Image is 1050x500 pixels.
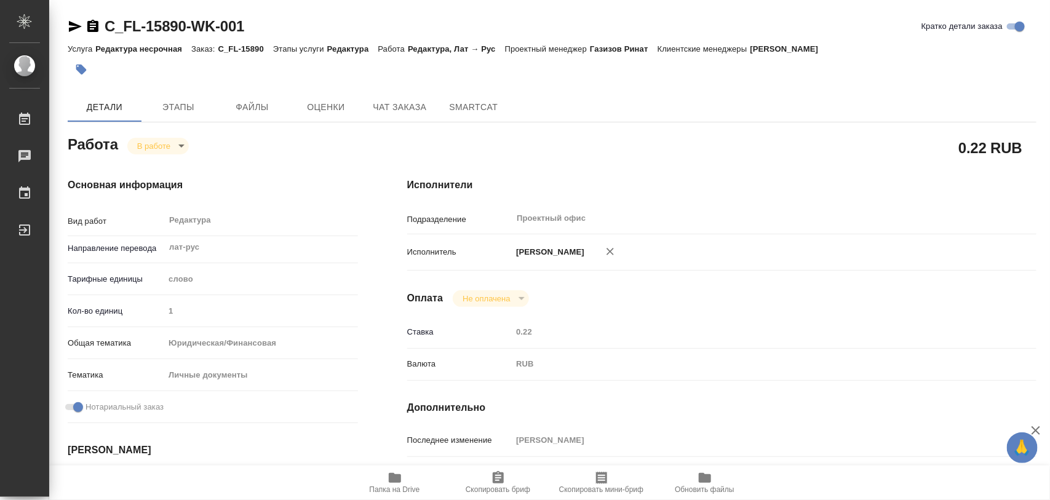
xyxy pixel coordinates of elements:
[459,293,514,304] button: Не оплачена
[68,305,164,317] p: Кол-во единиц
[105,18,244,34] a: C_FL-15890-WK-001
[512,431,984,449] input: Пустое поле
[505,44,590,54] p: Проектный менеджер
[133,141,174,151] button: В работе
[750,44,828,54] p: [PERSON_NAME]
[95,44,191,54] p: Редактура несрочная
[296,100,356,115] span: Оценки
[127,138,189,154] div: В работе
[512,323,984,341] input: Пустое поле
[343,466,447,500] button: Папка на Drive
[512,354,984,375] div: RUB
[75,100,134,115] span: Детали
[327,44,378,54] p: Редактура
[444,100,503,115] span: SmartCat
[273,44,327,54] p: Этапы услуги
[68,337,164,349] p: Общая тематика
[68,273,164,285] p: Тарифные единицы
[149,100,208,115] span: Этапы
[447,466,550,500] button: Скопировать бриф
[86,19,100,34] button: Скопировать ссылку
[1012,435,1033,461] span: 🙏
[68,56,95,83] button: Добавить тэг
[653,466,757,500] button: Обновить файлы
[407,326,512,338] p: Ставка
[407,213,512,226] p: Подразделение
[921,20,1003,33] span: Кратко детали заказа
[68,242,164,255] p: Направление перевода
[223,100,282,115] span: Файлы
[68,19,82,34] button: Скопировать ссылку для ЯМессенджера
[191,44,218,54] p: Заказ:
[466,485,530,494] span: Скопировать бриф
[590,44,658,54] p: Газизов Ринат
[68,215,164,228] p: Вид работ
[68,369,164,381] p: Тематика
[658,44,750,54] p: Клиентские менеджеры
[164,365,357,386] div: Личные документы
[68,44,95,54] p: Услуга
[68,443,358,458] h4: [PERSON_NAME]
[408,44,505,54] p: Редактура, Лат → Рус
[675,485,734,494] span: Обновить файлы
[68,178,358,192] h4: Основная информация
[68,132,118,154] h2: Работа
[86,401,164,413] span: Нотариальный заказ
[559,485,643,494] span: Скопировать мини-бриф
[407,291,443,306] h4: Оплата
[407,178,1036,192] h4: Исполнители
[1007,432,1038,463] button: 🙏
[407,358,512,370] p: Валюта
[550,466,653,500] button: Скопировать мини-бриф
[407,400,1036,415] h4: Дополнительно
[164,333,357,354] div: Юридическая/Финансовая
[164,269,357,290] div: слово
[164,302,357,320] input: Пустое поле
[407,246,512,258] p: Исполнитель
[370,485,420,494] span: Папка на Drive
[958,137,1022,158] h2: 0.22 RUB
[407,434,512,446] p: Последнее изменение
[370,100,429,115] span: Чат заказа
[597,238,624,265] button: Удалить исполнителя
[218,44,273,54] p: C_FL-15890
[512,246,584,258] p: [PERSON_NAME]
[453,290,528,307] div: В работе
[378,44,408,54] p: Работа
